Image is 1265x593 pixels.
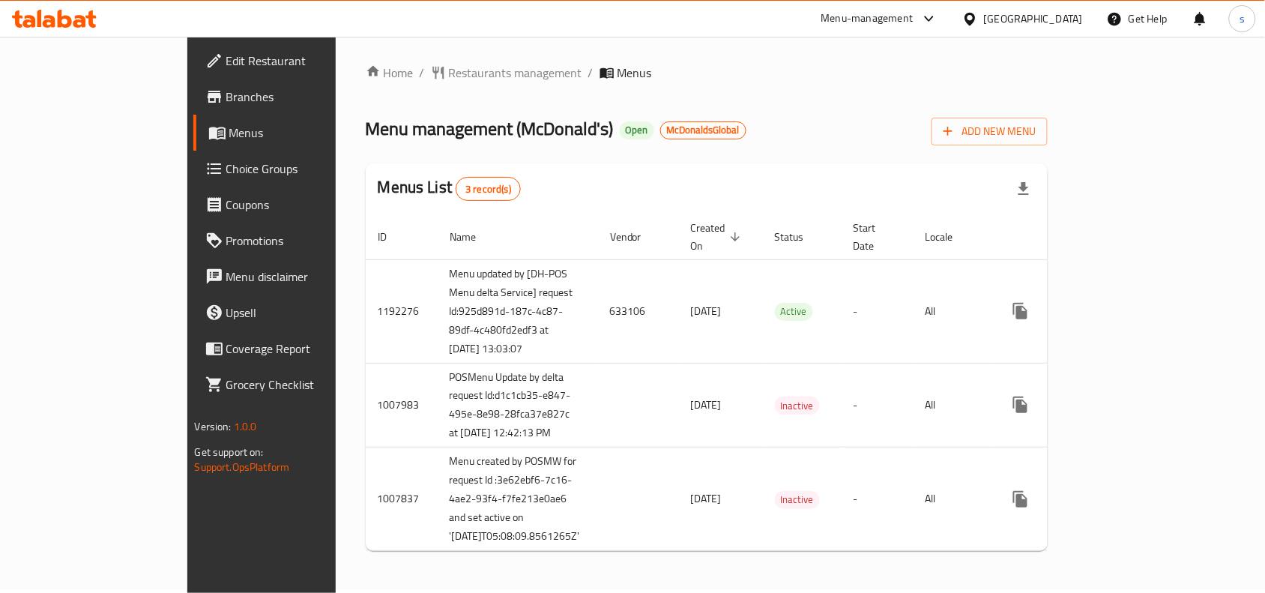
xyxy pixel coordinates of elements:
[366,259,438,363] td: 1192276
[1006,171,1042,207] div: Export file
[366,363,438,448] td: 1007983
[226,268,387,286] span: Menu disclaimer
[226,160,387,178] span: Choice Groups
[914,259,991,363] td: All
[691,219,745,255] span: Created On
[854,219,896,255] span: Start Date
[193,79,399,115] a: Branches
[226,232,387,250] span: Promotions
[610,228,661,246] span: Vendor
[691,301,722,321] span: [DATE]
[193,331,399,367] a: Coverage Report
[842,448,914,551] td: -
[991,214,1159,260] th: Actions
[914,363,991,448] td: All
[456,182,520,196] span: 3 record(s)
[226,52,387,70] span: Edit Restaurant
[193,187,399,223] a: Coupons
[193,223,399,259] a: Promotions
[691,395,722,415] span: [DATE]
[620,121,654,139] div: Open
[450,228,495,246] span: Name
[431,64,582,82] a: Restaurants management
[234,417,257,436] span: 1.0.0
[1240,10,1245,27] span: s
[438,448,598,551] td: Menu created by POSMW for request Id :3e62ebf6-7c16-4ae2-93f4-f7fe213e0ae6 and set active on '[DA...
[456,177,521,201] div: Total records count
[926,228,973,246] span: Locale
[661,124,746,136] span: McDonaldsGlobal
[914,448,991,551] td: All
[226,196,387,214] span: Coupons
[821,10,914,28] div: Menu-management
[691,489,722,508] span: [DATE]
[195,442,264,462] span: Get support on:
[193,259,399,295] a: Menu disclaimer
[366,448,438,551] td: 1007837
[366,214,1159,552] table: enhanced table
[1003,293,1039,329] button: more
[438,363,598,448] td: POSMenu Update by delta request Id:d1c1cb35-e847-495e-8e98-28fca37e827c at [DATE] 12:42:13 PM
[193,367,399,403] a: Grocery Checklist
[438,259,598,363] td: Menu updated by [DH-POS Menu delta Service] request Id:925d891d-187c-4c87-89df-4c480fd2edf3 at [D...
[775,397,820,415] span: Inactive
[1039,293,1075,329] button: Change Status
[226,376,387,394] span: Grocery Checklist
[598,259,679,363] td: 633106
[944,122,1036,141] span: Add New Menu
[984,10,1083,27] div: [GEOGRAPHIC_DATA]
[420,64,425,82] li: /
[366,112,614,145] span: Menu management ( McDonald's )
[378,228,406,246] span: ID
[775,303,813,321] div: Active
[842,259,914,363] td: -
[193,295,399,331] a: Upsell
[588,64,594,82] li: /
[1039,481,1075,517] button: Change Status
[1003,387,1039,423] button: more
[449,64,582,82] span: Restaurants management
[378,176,521,201] h2: Menus List
[618,64,652,82] span: Menus
[775,491,820,509] div: Inactive
[1039,387,1075,423] button: Change Status
[620,124,654,136] span: Open
[193,43,399,79] a: Edit Restaurant
[226,340,387,358] span: Coverage Report
[195,417,232,436] span: Version:
[775,303,813,320] span: Active
[366,64,1048,82] nav: breadcrumb
[775,491,820,508] span: Inactive
[193,115,399,151] a: Menus
[226,304,387,322] span: Upsell
[193,151,399,187] a: Choice Groups
[932,118,1048,145] button: Add New Menu
[842,363,914,448] td: -
[229,124,387,142] span: Menus
[775,228,824,246] span: Status
[1003,481,1039,517] button: more
[195,457,290,477] a: Support.OpsPlatform
[226,88,387,106] span: Branches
